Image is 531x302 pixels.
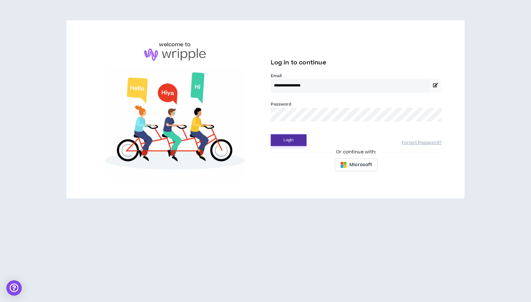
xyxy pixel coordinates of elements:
[64,37,69,42] img: tab_keywords_by_traffic_grey.svg
[10,17,15,22] img: website_grey.svg
[271,73,442,79] label: Email
[331,149,381,156] span: Or continue with:
[159,41,191,48] h6: welcome to
[402,140,442,146] a: Forgot Password?
[18,10,31,15] div: v 4.0.24
[144,48,206,61] img: logo-brand.png
[71,38,108,42] div: Keywords by Traffic
[89,67,261,178] img: Welcome to Wripple
[271,59,326,67] span: Log in to continue
[24,38,57,42] div: Domain Overview
[349,161,372,168] span: Microsoft
[335,158,377,171] button: Microsoft
[10,10,15,15] img: logo_orange.svg
[17,37,22,42] img: tab_domain_overview_orange.svg
[271,101,292,107] label: Password
[17,17,70,22] div: Domain: [DOMAIN_NAME]
[271,134,307,146] button: Login
[6,280,22,296] div: Open Intercom Messenger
